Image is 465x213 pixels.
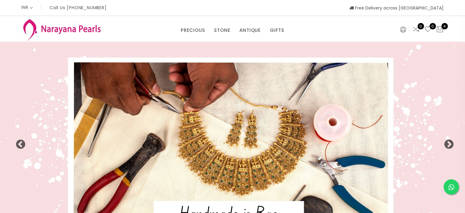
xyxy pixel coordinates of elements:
button: Next [444,139,450,146]
a: GIFTS [270,26,284,35]
a: PRECIOUS [181,26,205,35]
a: 0 [424,26,432,34]
span: 0 [430,23,436,29]
a: ANTIQUE [239,26,261,35]
button: Previous [15,139,21,146]
a: STONE [214,26,230,35]
p: Call Us [PHONE_NUMBER] [50,6,107,10]
span: Free Delivery across [GEOGRAPHIC_DATA] [349,5,444,11]
button: 4 [436,26,444,34]
span: 4 [441,23,448,29]
a: 0 [412,26,420,34]
span: 0 [418,23,424,29]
